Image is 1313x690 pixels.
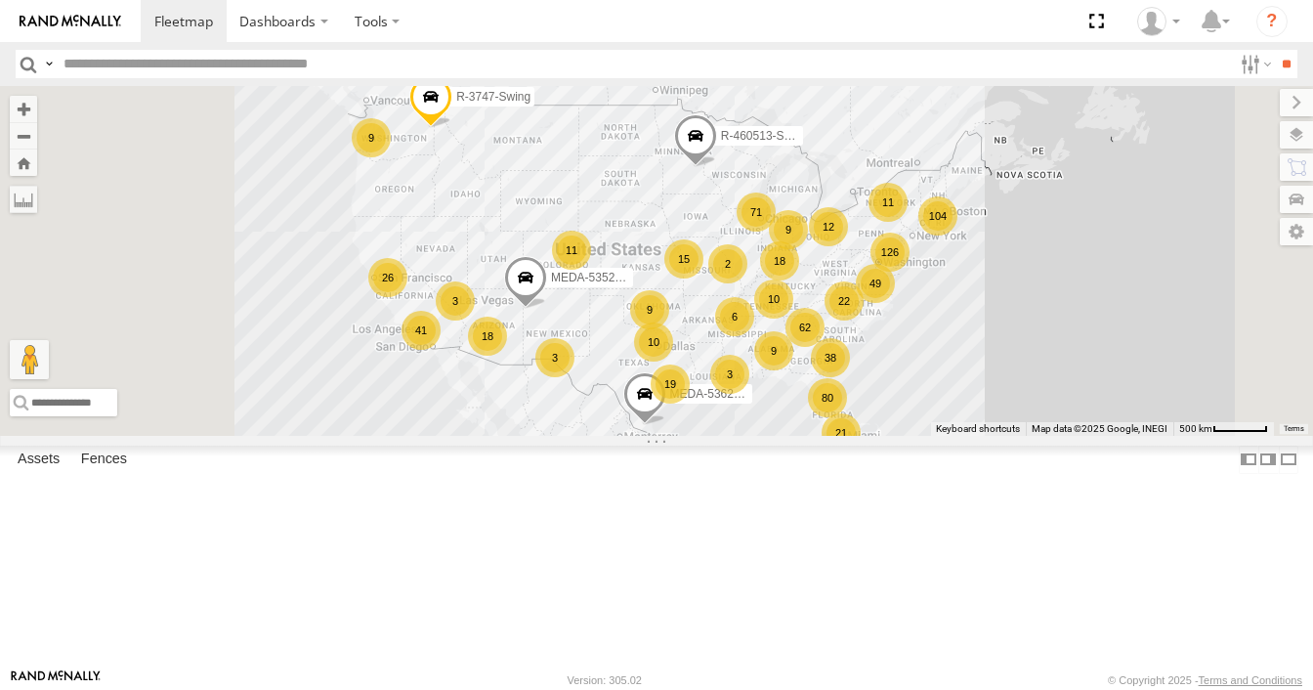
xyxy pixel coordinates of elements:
[809,207,848,246] div: 12
[1256,6,1288,37] i: ?
[41,50,57,78] label: Search Query
[1284,424,1304,432] a: Terms
[1280,218,1313,245] label: Map Settings
[11,670,101,690] a: Visit our Website
[10,186,37,213] label: Measure
[552,231,591,270] div: 11
[1199,674,1302,686] a: Terms and Conditions
[754,280,793,319] div: 10
[1239,446,1258,474] label: Dock Summary Table to the Left
[352,118,391,157] div: 9
[651,365,690,404] div: 19
[1279,446,1298,474] label: Hide Summary Table
[634,323,673,362] div: 10
[1173,422,1274,436] button: Map Scale: 500 km per 53 pixels
[630,290,669,329] div: 9
[710,355,749,394] div: 3
[808,378,847,417] div: 80
[708,244,747,283] div: 2
[10,340,49,379] button: Drag Pegman onto the map to open Street View
[436,281,475,321] div: 3
[10,150,37,176] button: Zoom Home
[664,239,703,279] div: 15
[822,413,861,453] div: 21
[1032,423,1167,434] span: Map data ©2025 Google, INEGI
[1179,423,1212,434] span: 500 km
[1108,674,1302,686] div: © Copyright 2025 -
[760,241,799,280] div: 18
[715,297,754,336] div: 6
[868,183,908,222] div: 11
[1233,50,1275,78] label: Search Filter Options
[785,308,825,347] div: 62
[1258,446,1278,474] label: Dock Summary Table to the Right
[402,311,441,350] div: 41
[8,447,69,474] label: Assets
[936,422,1020,436] button: Keyboard shortcuts
[856,264,895,303] div: 49
[825,281,864,321] div: 22
[568,674,642,686] div: Version: 305.02
[670,387,771,401] span: MEDA-536205-Roll
[1130,7,1187,36] div: Bradley Willard
[20,15,121,28] img: rand-logo.svg
[551,271,652,284] span: MEDA-535215-Roll
[811,338,850,377] div: 38
[870,233,910,272] div: 126
[10,96,37,122] button: Zoom in
[754,331,793,370] div: 9
[535,338,574,377] div: 3
[721,129,808,143] span: R-460513-Swing
[737,193,776,232] div: 71
[456,90,530,104] span: R-3747-Swing
[918,196,957,236] div: 104
[769,210,808,249] div: 9
[10,122,37,150] button: Zoom out
[71,447,137,474] label: Fences
[468,317,507,356] div: 18
[368,258,407,297] div: 26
